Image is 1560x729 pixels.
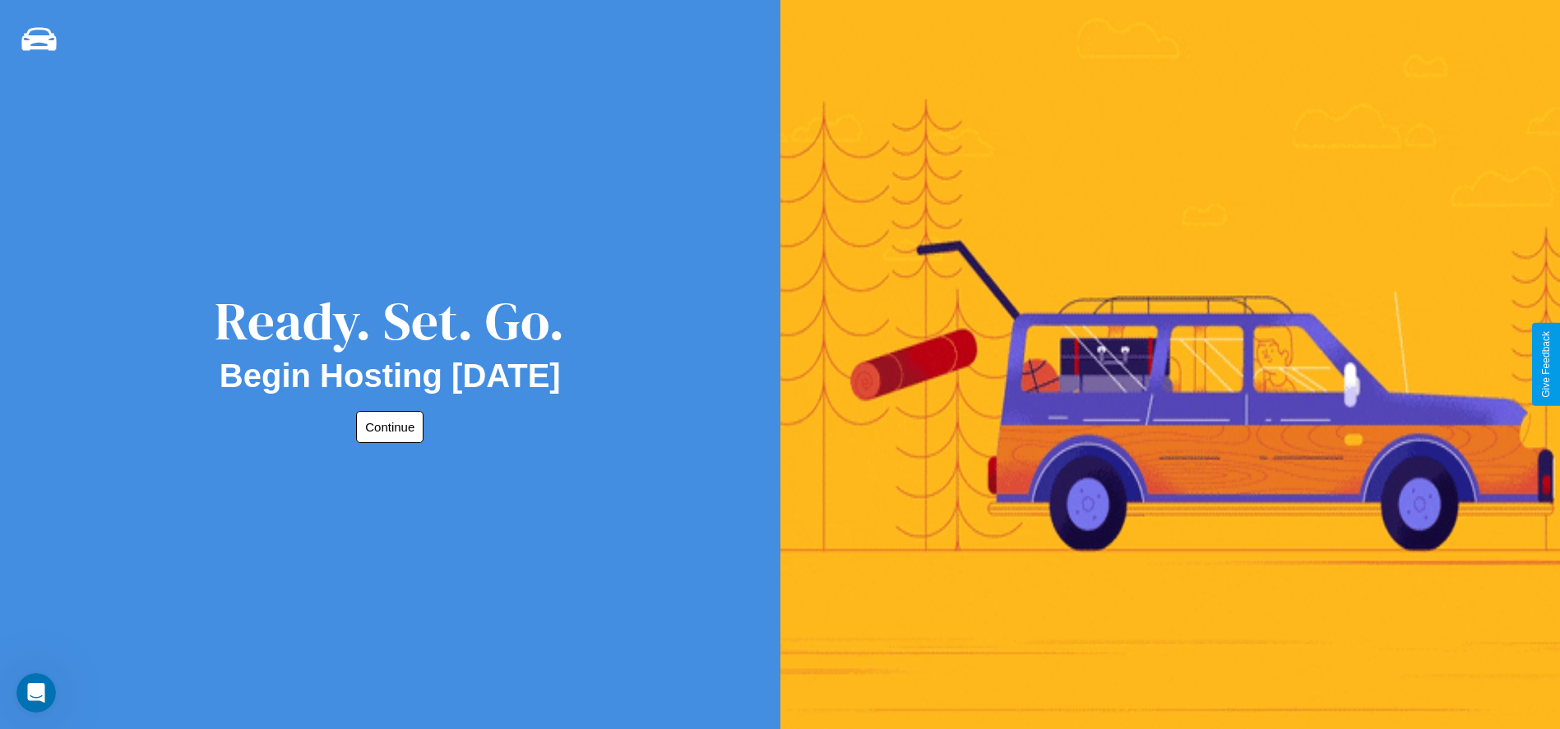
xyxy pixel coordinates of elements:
button: Continue [356,411,424,443]
div: Ready. Set. Go. [215,284,565,358]
iframe: Intercom live chat [16,673,56,713]
h2: Begin Hosting [DATE] [220,358,561,394]
div: Give Feedback [1540,331,1552,398]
